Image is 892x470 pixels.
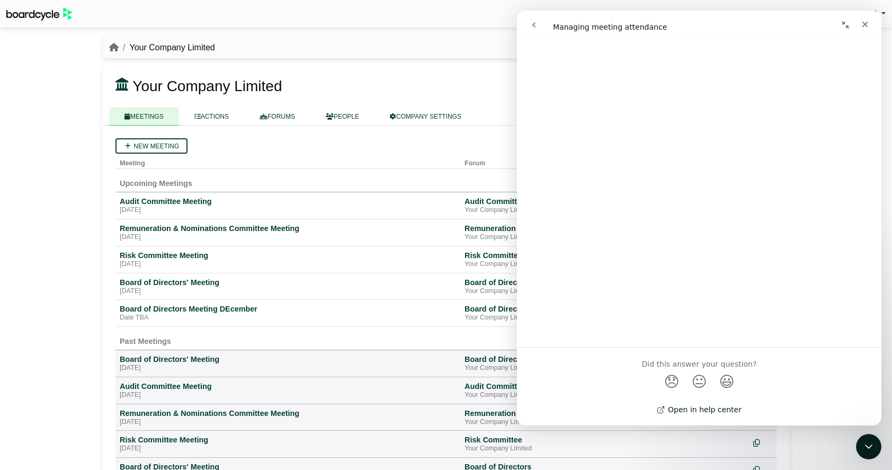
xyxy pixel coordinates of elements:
div: [DATE] [120,391,456,400]
a: ACTIONS [179,107,244,126]
a: Board of Directors' Meeting [DATE] [120,278,456,296]
a: Remuneration & Nominations Committee Your Company Limited [465,224,745,242]
div: Date TBA [120,314,456,322]
a: Remuneration & Nominations Committee Meeting [DATE] [120,409,456,427]
a: Risk Committee Meeting [DATE] [120,251,456,269]
div: [DATE] [120,418,456,427]
div: Your Company Limited [465,233,745,242]
a: MEETINGS [109,107,179,126]
div: [DATE] [120,260,456,269]
div: Your Company Limited [465,364,745,373]
div: Make a copy [753,435,772,449]
span: [PERSON_NAME] [807,10,877,19]
div: Board of Directors' Meeting [120,354,456,364]
div: Board of Directors' Meeting [120,278,456,287]
div: Board of Directors [465,304,745,314]
div: Remuneration & Nominations Committee Meeting [120,409,456,418]
div: Audit Committee [465,197,745,206]
div: Risk Committee [465,251,745,260]
div: Board of Directors [465,278,745,287]
span: Past Meetings [120,337,171,345]
a: Board of Directors' Meeting [DATE] [120,354,456,373]
a: Audit Committee Meeting [DATE] [120,382,456,400]
div: Your Company Limited [465,314,745,322]
a: [PERSON_NAME] [807,7,886,21]
a: Audit Committee Your Company Limited [465,382,745,400]
a: Board of Directors Your Company Limited [465,278,745,296]
a: Board of Directors Your Company Limited [465,304,745,322]
div: [DATE] [120,233,456,242]
a: Risk Committee Your Company Limited [465,251,745,269]
span: Upcoming Meetings [120,179,192,188]
div: Remuneration & Nominations Committee [465,224,745,233]
a: Risk Committee Your Company Limited [465,435,745,453]
div: Remuneration & Nominations Committee Meeting [120,224,456,233]
iframe: Intercom live chat [856,434,881,459]
div: Your Company Limited [465,391,745,400]
a: Remuneration & Nominations Committee Meeting [DATE] [120,224,456,242]
a: Risk Committee Meeting [DATE] [120,435,456,453]
a: New meeting [115,138,188,154]
div: Audit Committee Meeting [120,197,456,206]
div: Risk Committee [465,435,745,445]
img: BoardcycleBlackGreen-aaafeed430059cb809a45853b8cf6d952af9d84e6e89e1f1685b34bfd5cb7d64.svg [6,7,72,21]
a: FORUMS [244,107,310,126]
a: Audit Committee Your Company Limited [465,197,745,215]
a: Board of Directors Meeting DEcember Date TBA [120,304,456,322]
div: Board of Directors Meeting DEcember [120,304,456,314]
nav: breadcrumb [109,41,215,55]
div: Audit Committee Meeting [120,382,456,391]
div: Board of Directors [465,354,745,364]
a: Audit Committee Meeting [DATE] [120,197,456,215]
div: [DATE] [120,287,456,296]
div: Your Company Limited [465,287,745,296]
a: Remuneration & Nominations Committee Your Company Limited [465,409,745,427]
a: Board of Directors Your Company Limited [465,354,745,373]
div: Audit Committee [465,382,745,391]
iframe: Intercom live chat [517,11,881,425]
div: Risk Committee Meeting [120,435,456,445]
div: Risk Committee Meeting [120,251,456,260]
div: [DATE] [120,206,456,215]
div: Your Company Limited [465,418,745,427]
li: Your Company Limited [119,41,215,55]
th: Forum [460,154,749,169]
div: Your Company Limited [465,206,745,215]
th: Meeting [115,154,460,169]
div: [DATE] [120,445,456,453]
div: Your Company Limited [465,260,745,269]
div: Your Company Limited [465,445,745,453]
a: PEOPLE [310,107,374,126]
a: COMPANY SETTINGS [374,107,477,126]
div: Remuneration & Nominations Committee [465,409,745,418]
span: Your Company Limited [132,78,282,94]
div: [DATE] [120,364,456,373]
